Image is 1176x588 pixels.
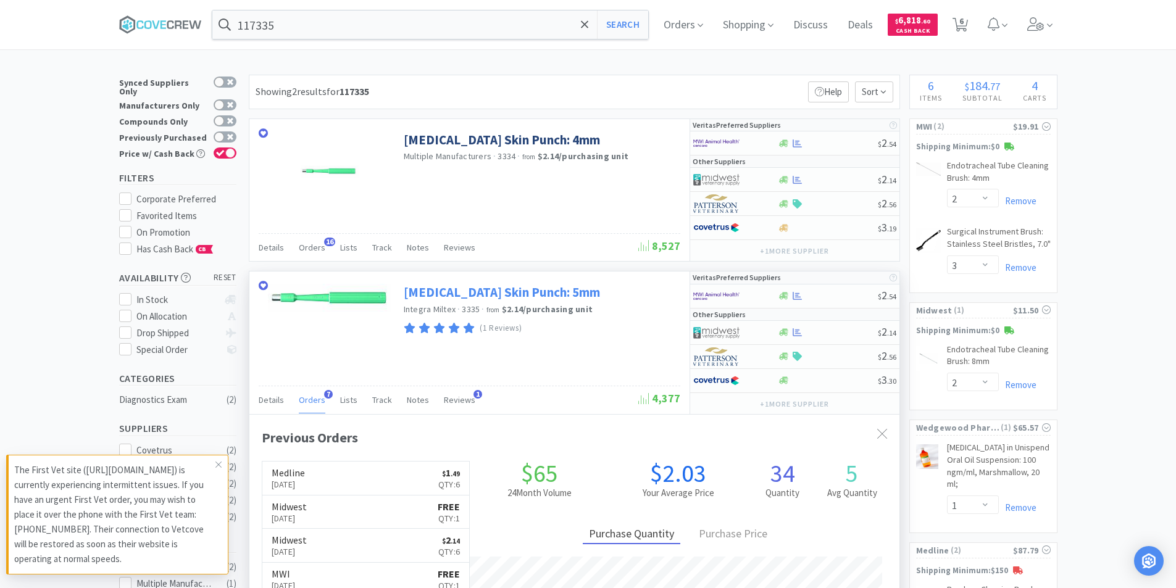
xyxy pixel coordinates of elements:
[878,292,882,301] span: $
[878,328,882,337] span: $
[119,271,236,285] h5: Availability
[340,242,357,253] span: Lists
[878,349,896,363] span: 2
[136,243,214,255] span: Has Cash Back
[438,568,460,580] strong: FREE
[444,242,475,253] span: Reviews
[878,376,882,386] span: $
[887,176,896,185] span: . 14
[272,468,305,478] h6: Medline
[272,478,305,491] p: [DATE]
[748,461,817,486] h1: 34
[470,486,609,500] h2: 24 Month Volume
[119,147,207,158] div: Price w/ Cash Back
[442,534,460,546] span: 2
[693,218,740,237] img: 77fca1acd8b6420a9015268ca798ef17_1.png
[808,81,849,102] p: Help
[887,292,896,301] span: . 54
[272,502,307,511] h6: Midwest
[953,304,1013,317] span: ( 1 )
[638,239,680,253] span: 8,527
[1013,120,1051,133] div: $19.91
[438,478,460,491] p: Qty: 6
[888,8,938,41] a: $6,818.60Cash Back
[404,284,600,300] a: [MEDICAL_DATA] Skin Punch: 5mm
[878,352,882,362] span: $
[372,394,392,405] span: Track
[1013,304,1051,317] div: $11.50
[878,200,882,209] span: $
[969,78,988,93] span: 184
[136,192,236,207] div: Corporate Preferred
[327,85,369,97] span: for
[953,92,1013,104] h4: Subtotal
[340,394,357,405] span: Lists
[916,120,933,133] span: MWI
[119,77,207,96] div: Synced Suppliers Only
[916,544,949,557] span: Medline
[1134,546,1164,576] div: Open Intercom Messenger
[438,545,460,558] p: Qty: 6
[119,171,236,185] h5: Filters
[878,172,896,186] span: 2
[1013,421,1051,434] div: $65.57
[227,493,236,508] div: ( 2 )
[895,17,898,25] span: $
[947,344,1051,373] a: Endotracheal Tube Cleaning Brush: 8mm
[895,28,930,36] span: Cash Back
[457,304,460,315] span: ·
[916,304,953,317] span: Midwest
[597,10,648,39] button: Search
[442,537,446,545] span: $
[256,84,369,100] div: Showing 2 results
[227,560,236,574] div: ( 2 )
[999,195,1036,207] a: Remove
[136,443,213,458] div: Covetrus
[136,309,219,324] div: On Allocation
[693,308,746,320] p: Other Suppliers
[259,394,284,405] span: Details
[887,200,896,209] span: . 56
[916,162,941,176] img: 90e74e651b6a400ab4a6d3d1821967f6_3728.png
[916,228,941,253] img: 2fada002358c494a91fb7da49bed8475_3436.png
[928,78,934,93] span: 6
[407,394,429,405] span: Notes
[136,225,236,240] div: On Promotion
[947,160,1051,189] a: Endotracheal Tube Cleaning Brush: 4mm
[878,176,882,185] span: $
[878,373,896,387] span: 3
[480,322,522,335] p: (1 Reviews)
[404,151,492,162] a: Multiple Manufacturers
[999,421,1013,434] span: ( 1 )
[693,525,774,544] div: Purchase Price
[272,511,307,525] p: [DATE]
[227,392,236,407] div: ( 2 )
[895,14,930,26] span: 6,818
[442,466,460,479] span: 1
[817,461,887,486] h1: 5
[119,115,207,126] div: Compounds Only
[748,486,817,500] h2: Quantity
[916,421,999,434] span: Wedgewood Pharmacy
[262,495,470,529] a: Midwest[DATE]FREEQty:1
[583,525,680,544] div: Purchase Quantity
[404,131,600,148] a: [MEDICAL_DATA] Skin Punch: 4mm
[136,342,219,357] div: Special Order
[932,120,1012,133] span: ( 2 )
[214,271,236,284] span: reset
[340,85,369,97] strong: 117335
[693,119,781,131] p: Veritas Preferred Suppliers
[953,80,1013,92] div: .
[136,209,236,223] div: Favorited Items
[878,139,882,149] span: $
[212,10,649,39] input: Search by item, sku, manufacturer, ingredient, size...
[693,371,740,390] img: 77fca1acd8b6420a9015268ca798ef17_1.png
[910,92,953,104] h4: Items
[227,443,236,458] div: ( 2 )
[451,470,460,478] span: . 49
[693,170,740,189] img: 4dd14cff54a648ac9e977f0c5da9bc2e_5.png
[1013,544,1051,557] div: $87.79
[451,537,460,545] span: . 14
[268,284,391,312] img: 846baf4c97bf40d7b1b3f4652d9572d0_116127.jpeg
[272,535,307,545] h6: Midwest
